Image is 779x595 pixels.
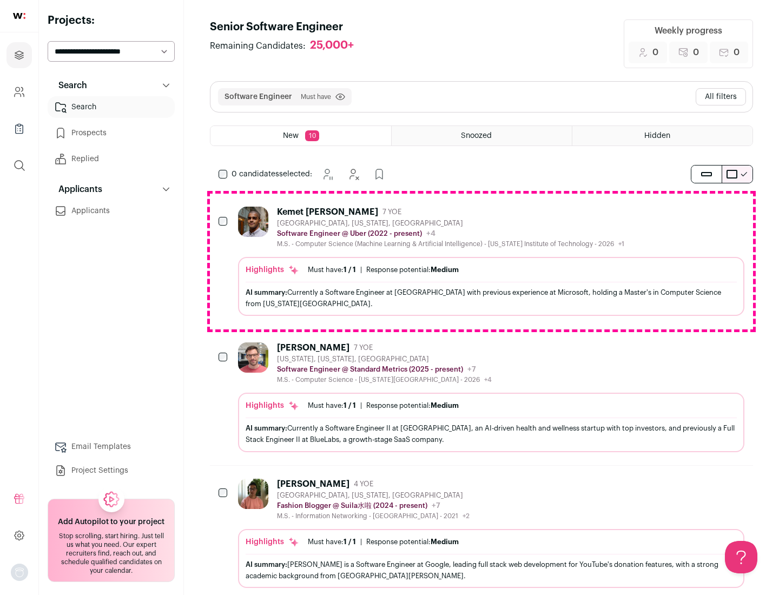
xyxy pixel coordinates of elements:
button: Search [48,75,175,96]
div: Kemet [PERSON_NAME] [277,207,378,217]
a: Replied [48,148,175,170]
a: [PERSON_NAME] 4 YOE [GEOGRAPHIC_DATA], [US_STATE], [GEOGRAPHIC_DATA] Fashion Blogger @ Suila水啦 (2... [238,479,744,588]
span: 1 / 1 [344,402,356,409]
button: Applicants [48,178,175,200]
span: 0 [652,46,658,59]
h2: Add Autopilot to your project [58,517,164,527]
span: AI summary: [246,289,287,296]
span: Remaining Candidates: [210,39,306,52]
span: Must have [301,92,331,101]
div: Response potential: [366,266,459,274]
span: 0 [734,46,740,59]
a: [PERSON_NAME] 7 YOE [US_STATE], [US_STATE], [GEOGRAPHIC_DATA] Software Engineer @ Standard Metric... [238,342,744,452]
p: Software Engineer @ Uber (2022 - present) [277,229,422,238]
div: Highlights [246,537,299,547]
div: Highlights [246,265,299,275]
img: 92c6d1596c26b24a11d48d3f64f639effaf6bd365bf059bea4cfc008ddd4fb99.jpg [238,342,268,373]
div: Currently a Software Engineer II at [GEOGRAPHIC_DATA], an AI-driven health and wellness startup w... [246,422,737,445]
div: 25,000+ [310,39,354,52]
h2: Projects: [48,13,175,28]
a: Search [48,96,175,118]
span: 10 [305,130,319,141]
a: Snoozed [392,126,572,146]
span: +4 [426,230,435,237]
img: nopic.png [11,564,28,581]
span: Medium [431,266,459,273]
h1: Senior Software Engineer [210,19,365,35]
p: Software Engineer @ Standard Metrics (2025 - present) [277,365,463,374]
span: 1 / 1 [344,538,356,545]
div: [PERSON_NAME] [277,342,349,353]
span: Medium [431,402,459,409]
div: Stop scrolling, start hiring. Just tell us what you need. Our expert recruiters find, reach out, ... [55,532,168,575]
span: +7 [432,502,440,510]
div: Highlights [246,400,299,411]
div: [PERSON_NAME] is a Software Engineer at Google, leading full stack web development for YouTube's ... [246,559,737,581]
div: Must have: [308,401,356,410]
span: +7 [467,366,476,373]
p: Search [52,79,87,92]
a: Hidden [572,126,752,146]
a: Prospects [48,122,175,144]
span: Hidden [644,132,670,140]
ul: | [308,266,459,274]
span: 0 candidates [232,170,279,178]
iframe: Help Scout Beacon - Open [725,541,757,573]
span: Medium [431,538,459,545]
div: [US_STATE], [US_STATE], [GEOGRAPHIC_DATA] [277,355,492,363]
span: AI summary: [246,425,287,432]
span: +2 [463,513,470,519]
span: 0 [693,46,699,59]
a: Company Lists [6,116,32,142]
div: Must have: [308,538,356,546]
div: M.S. - Information Networking - [GEOGRAPHIC_DATA] - 2021 [277,512,470,520]
div: Response potential: [366,538,459,546]
span: +4 [484,376,492,383]
button: Add to Prospects [368,163,390,185]
img: ebffc8b94a612106133ad1a79c5dcc917f1f343d62299c503ebb759c428adb03.jpg [238,479,268,509]
div: [PERSON_NAME] [277,479,349,490]
a: Project Settings [48,460,175,481]
span: selected: [232,169,312,180]
div: Must have: [308,266,356,274]
span: 1 / 1 [344,266,356,273]
div: M.S. - Computer Science - [US_STATE][GEOGRAPHIC_DATA] - 2026 [277,375,492,384]
span: New [283,132,299,140]
img: wellfound-shorthand-0d5821cbd27db2630d0214b213865d53afaa358527fdda9d0ea32b1df1b89c2c.svg [13,13,25,19]
a: Applicants [48,200,175,222]
span: Snoozed [461,132,492,140]
ul: | [308,538,459,546]
div: M.S. - Computer Science (Machine Learning & Artificial Intelligence) - [US_STATE] Institute of Te... [277,240,624,248]
span: AI summary: [246,561,287,568]
button: Software Engineer [225,91,292,102]
div: Currently a Software Engineer at [GEOGRAPHIC_DATA] with previous experience at Microsoft, holding... [246,287,737,309]
img: 1d26598260d5d9f7a69202d59cf331847448e6cffe37083edaed4f8fc8795bfe [238,207,268,237]
span: 7 YOE [382,208,401,216]
p: Fashion Blogger @ Suila水啦 (2024 - present) [277,501,427,510]
button: Open dropdown [11,564,28,581]
a: Email Templates [48,436,175,458]
a: Add Autopilot to your project Stop scrolling, start hiring. Just tell us what you need. Our exper... [48,499,175,582]
p: Applicants [52,183,102,196]
button: Hide [342,163,364,185]
button: Snooze [316,163,338,185]
span: 4 YOE [354,480,373,488]
span: 7 YOE [354,343,373,352]
div: [GEOGRAPHIC_DATA], [US_STATE], [GEOGRAPHIC_DATA] [277,219,624,228]
ul: | [308,401,459,410]
div: Response potential: [366,401,459,410]
a: Company and ATS Settings [6,79,32,105]
a: Projects [6,42,32,68]
div: Weekly progress [655,24,722,37]
a: Kemet [PERSON_NAME] 7 YOE [GEOGRAPHIC_DATA], [US_STATE], [GEOGRAPHIC_DATA] Software Engineer @ Ub... [238,207,744,316]
span: +1 [618,241,624,247]
button: All filters [696,88,746,105]
div: [GEOGRAPHIC_DATA], [US_STATE], [GEOGRAPHIC_DATA] [277,491,470,500]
